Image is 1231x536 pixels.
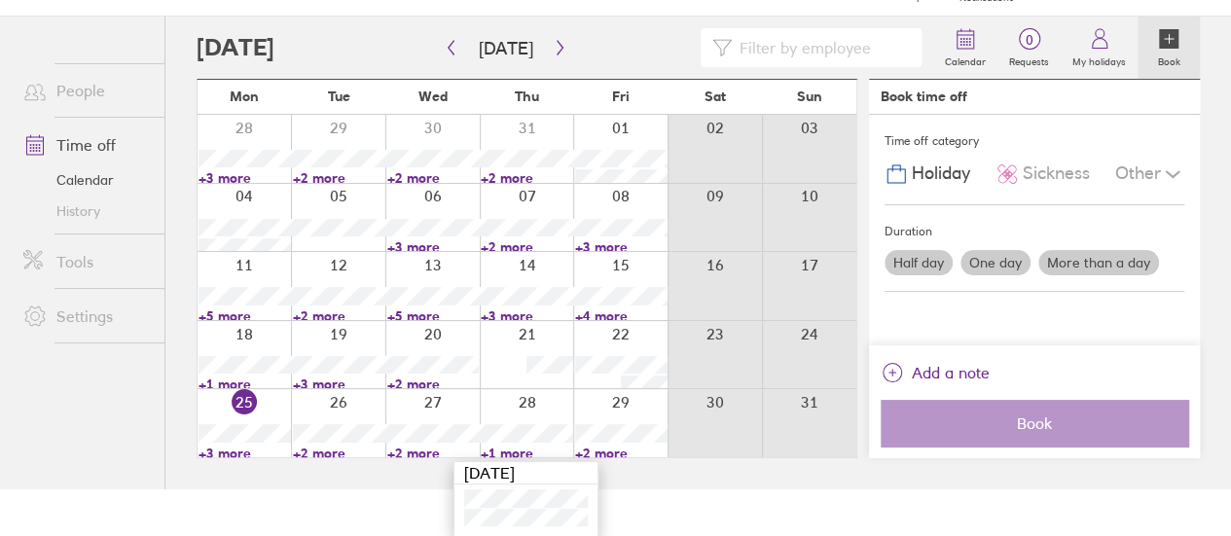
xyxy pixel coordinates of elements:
[386,307,479,325] a: +5 more
[293,169,385,187] a: +2 more
[199,307,291,325] a: +5 more
[293,445,385,462] a: +2 more
[481,238,573,256] a: +2 more
[515,89,539,104] span: Thu
[328,89,350,104] span: Tue
[386,445,479,462] a: +2 more
[885,126,1184,156] div: Time off category
[705,89,726,104] span: Sat
[199,169,291,187] a: +3 more
[575,307,668,325] a: +4 more
[797,89,822,104] span: Sun
[293,307,385,325] a: +2 more
[386,238,479,256] a: +3 more
[885,217,1184,246] div: Duration
[230,89,259,104] span: Mon
[8,125,164,164] a: Time off
[1138,17,1200,79] a: Book
[1115,156,1184,193] div: Other
[8,71,164,110] a: People
[881,357,990,388] button: Add a note
[997,51,1061,68] label: Requests
[894,414,1175,432] span: Book
[881,400,1188,447] button: Book
[960,250,1031,275] label: One day
[1061,51,1138,68] label: My holidays
[933,17,997,79] a: Calendar
[293,375,385,393] a: +3 more
[1146,51,1192,68] label: Book
[454,462,597,484] div: [DATE]
[8,242,164,281] a: Tools
[575,445,668,462] a: +2 more
[386,375,479,393] a: +2 more
[885,250,953,275] label: Half day
[8,297,164,336] a: Settings
[1061,17,1138,79] a: My holidays
[481,445,573,462] a: +1 more
[997,17,1061,79] a: 0Requests
[997,32,1061,48] span: 0
[575,238,668,256] a: +3 more
[386,169,479,187] a: +2 more
[612,89,630,104] span: Fri
[8,164,164,196] a: Calendar
[881,89,967,104] div: Book time off
[1038,250,1159,275] label: More than a day
[199,445,291,462] a: +3 more
[912,357,990,388] span: Add a note
[418,89,448,104] span: Wed
[732,29,910,66] input: Filter by employee
[8,196,164,227] a: History
[481,169,573,187] a: +2 more
[463,32,549,64] button: [DATE]
[912,163,970,184] span: Holiday
[1023,163,1090,184] span: Sickness
[933,51,997,68] label: Calendar
[199,375,291,393] a: +1 more
[481,307,573,325] a: +3 more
